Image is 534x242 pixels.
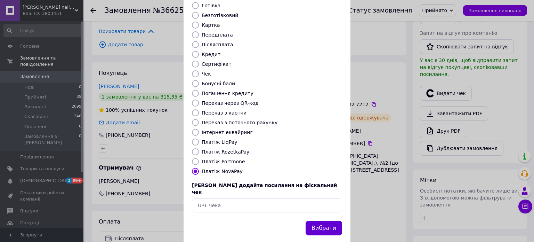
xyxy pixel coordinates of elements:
[192,182,337,195] span: [PERSON_NAME] додайте посилання на фіскальний чек
[202,13,238,18] label: Безготівковий
[202,110,246,116] label: Переказ з картки
[202,100,259,106] label: Переказ через QR-код
[202,52,220,57] label: Кредит
[192,198,342,212] input: URL чека
[202,169,243,174] label: Платіж NovaPay
[306,221,342,236] button: Вибрати
[202,159,245,164] label: Платіж Portmone
[202,139,237,145] label: Платіж LiqPay
[202,22,220,28] label: Картка
[202,32,233,38] label: Передплата
[202,130,253,135] label: Інтернет еквайринг
[202,149,249,155] label: Платіж RozetkaPay
[202,120,277,125] label: Переказ з поточного рахунку
[202,71,211,77] label: Чек
[202,81,235,86] label: Бонусні бали
[202,42,233,47] label: Післясплата
[202,91,253,96] label: Погашення кредиту
[202,61,232,67] label: Сертифікат
[202,3,220,8] label: Готівка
